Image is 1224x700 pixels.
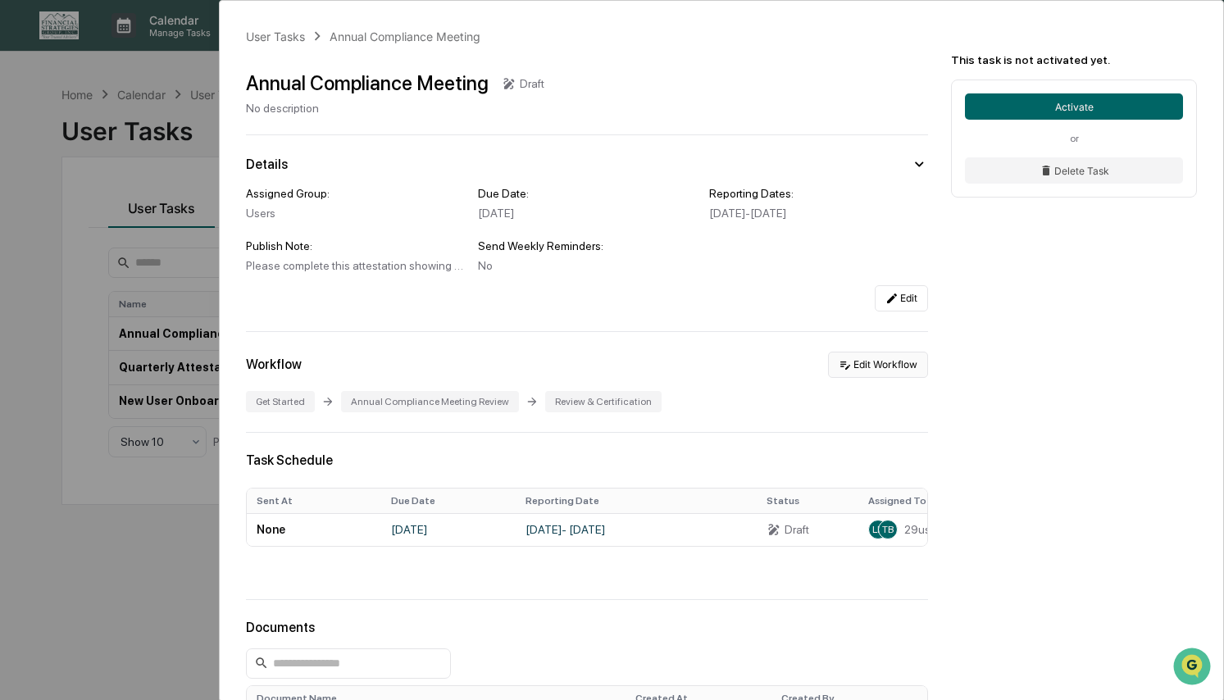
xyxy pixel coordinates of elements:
button: Start new chat [279,130,298,150]
span: [DATE] - [DATE] [709,207,786,220]
span: TB [882,524,894,535]
div: or [965,133,1183,144]
span: LR [872,524,883,535]
div: Annual Compliance Meeting Review [341,391,519,412]
button: Edit Workflow [828,352,928,378]
div: Please complete this attestation showing your understanding of everything that was covered during... [246,259,465,272]
span: Preclearance [33,207,106,223]
div: Get Started [246,391,315,412]
div: Users [246,207,465,220]
div: 🗄️ [119,208,132,221]
div: Review & Certification [545,391,662,412]
span: 29 users [904,523,946,536]
button: Delete Task [965,157,1183,184]
th: Due Date [381,489,516,513]
span: Pylon [163,278,198,290]
div: This task is not activated yet. [951,53,1197,66]
div: Documents [246,620,928,635]
div: Draft [520,77,544,90]
span: Data Lookup [33,238,103,254]
div: User Tasks [246,30,305,43]
div: Start new chat [56,125,269,142]
div: Due Date: [478,187,697,200]
td: [DATE] [381,513,516,546]
a: 🔎Data Lookup [10,231,110,261]
img: 1746055101610-c473b297-6a78-478c-a979-82029cc54cd1 [16,125,46,155]
iframe: Open customer support [1172,646,1216,690]
a: 🗄️Attestations [112,200,210,230]
p: How can we help? [16,34,298,61]
a: 🖐️Preclearance [10,200,112,230]
td: [DATE] - [DATE] [516,513,757,546]
div: Assigned Group: [246,187,465,200]
th: Status [757,489,858,513]
div: Annual Compliance Meeting [246,71,489,95]
div: 🖐️ [16,208,30,221]
div: No description [246,102,544,115]
div: Task Schedule [246,452,928,468]
div: 🔎 [16,239,30,252]
button: Activate [965,93,1183,120]
div: Reporting Dates: [709,187,928,200]
th: Reporting Date [516,489,757,513]
div: Draft [785,523,809,536]
button: Edit [875,285,928,311]
span: Attestations [135,207,203,223]
div: Workflow [246,357,302,372]
div: We're available if you need us! [56,142,207,155]
div: No [478,259,697,272]
th: Assigned To [858,489,960,513]
a: Powered byPylon [116,277,198,290]
div: [DATE] [478,207,697,220]
div: Details [246,157,288,172]
div: Annual Compliance Meeting [330,30,480,43]
div: Publish Note: [246,239,465,252]
td: None [247,513,381,546]
div: Send Weekly Reminders: [478,239,697,252]
th: Sent At [247,489,381,513]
